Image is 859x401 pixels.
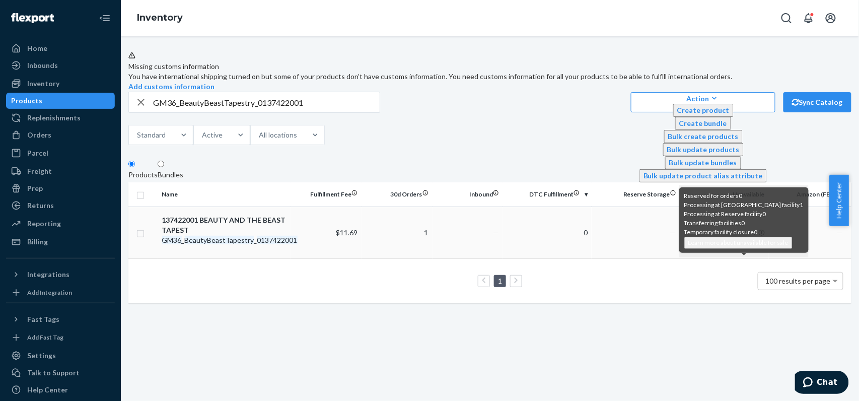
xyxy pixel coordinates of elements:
[162,235,287,245] div: _ _
[27,60,58,71] div: Inbounds
[6,76,115,92] a: Inventory
[162,215,287,235] div: 137422001 BEAUTY AND THE BEAST TAPEST
[6,145,115,161] a: Parcel
[677,106,730,114] span: Create product
[6,365,115,381] button: Talk to Support
[663,143,744,156] button: Bulk update products
[185,236,254,244] em: BeautyBeastTapestry
[6,287,115,299] a: Add Integration
[27,368,80,378] div: Talk to Support
[128,82,214,91] strong: Add customs information
[11,96,42,106] div: Products
[821,8,841,28] button: Open account menu
[27,201,54,211] div: Returns
[837,228,843,237] span: —
[763,210,766,218] span: 0
[27,43,47,53] div: Home
[291,182,362,207] th: Fulfillment Fee
[643,171,763,180] span: Bulk update product alias attribute
[631,92,775,112] button: ActionCreate productCreate bundleBulk create productsBulk update productsBulk update bundlesBulk ...
[664,130,743,143] button: Bulk create products
[668,132,739,141] span: Bulk create products
[297,130,298,140] input: All locations
[6,127,115,143] a: Orders
[6,311,115,327] button: Fast Tags
[202,130,223,140] div: Active
[259,130,297,140] div: All locations
[27,219,61,229] div: Reporting
[27,288,72,297] div: Add Integration
[27,166,52,176] div: Freight
[27,314,59,324] div: Fast Tags
[669,158,737,167] span: Bulk update bundles
[6,216,115,232] a: Reporting
[153,92,380,112] input: Search inventory by name or sku
[6,234,115,250] a: Billing
[592,182,680,207] th: Reserve Storage
[433,182,504,207] th: Inbound
[27,79,59,89] div: Inventory
[27,130,51,140] div: Orders
[6,180,115,196] a: Prep
[6,348,115,364] a: Settings
[27,113,81,123] div: Replenishments
[129,4,191,33] ol: breadcrumbs
[799,8,819,28] button: Open notifications
[6,197,115,214] a: Returns
[665,156,741,169] button: Bulk update bundles
[128,72,851,82] div: You have international shipping turned on but some of your products don’t have customs informatio...
[6,163,115,179] a: Freight
[684,237,793,249] button: Learn more about unavailable for sale
[783,92,851,112] button: Sync Catalog
[684,191,804,201] div: Reserved for orders
[137,130,166,140] div: Standard
[257,236,298,244] em: 0137422001
[137,12,183,23] a: Inventory
[27,270,69,280] div: Integrations
[27,333,63,342] div: Add Fast Tag
[27,351,56,361] div: Settings
[362,182,433,207] th: 30d Orders
[6,93,115,109] a: Products
[766,277,831,285] span: 100 results per page
[162,236,182,244] em: GM36
[679,119,727,127] span: Create bundle
[6,266,115,283] button: Integrations
[362,207,433,258] td: 1
[684,201,804,210] div: Processing at [GEOGRAPHIC_DATA] facility
[673,104,734,117] button: Create product
[6,382,115,398] a: Help Center
[128,161,135,167] input: Products
[684,219,804,228] div: Transferring facilities
[769,182,851,207] th: Amazon (FBA)
[795,371,849,396] iframe: Opens a widget where you can chat to one of our agents
[27,237,48,247] div: Billing
[27,148,48,158] div: Parcel
[684,210,804,219] div: Processing at Reserve facility
[496,277,504,285] a: Page 1 is your current page
[95,8,115,28] button: Close Navigation
[6,110,115,126] a: Replenishments
[639,169,767,182] button: Bulk update product alias attribute
[27,183,43,193] div: Prep
[754,228,758,236] span: 0
[336,228,357,237] span: $11.69
[6,57,115,74] a: Inbounds
[503,182,592,207] th: DTC Fulfillment
[128,170,158,180] div: Products
[739,192,743,199] span: 0
[639,93,767,104] div: Action
[670,228,676,237] span: —
[667,145,740,154] span: Bulk update products
[27,385,68,395] div: Help Center
[493,228,499,237] span: —
[680,182,769,207] th: Unavailable
[829,175,849,226] button: Help Center
[6,331,115,344] a: Add Fast Tag
[776,8,797,28] button: Open Search Box
[158,161,164,167] input: Bundles
[684,228,804,237] div: Temporary facility closure
[675,117,731,130] button: Create bundle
